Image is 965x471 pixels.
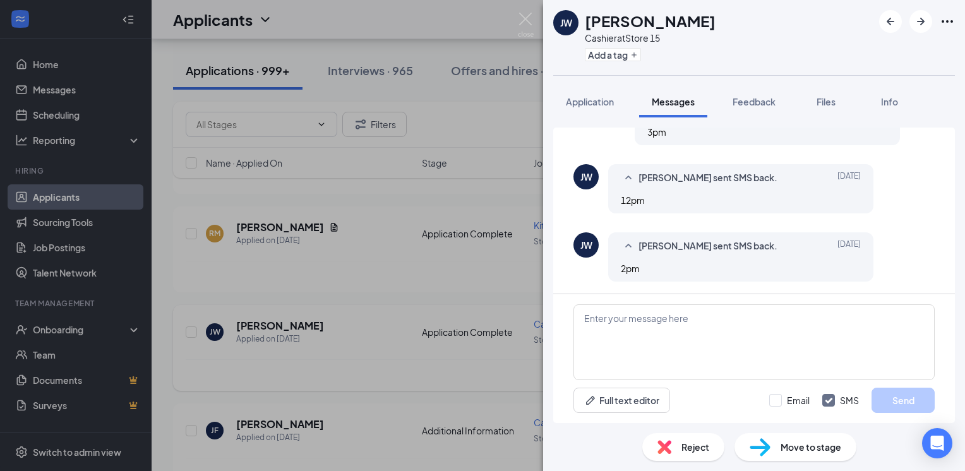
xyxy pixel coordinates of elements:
[584,394,597,407] svg: Pen
[647,126,666,138] span: 3pm
[883,14,898,29] svg: ArrowLeftNew
[909,10,932,33] button: ArrowRight
[837,239,861,254] span: [DATE]
[630,51,638,59] svg: Plus
[681,440,709,454] span: Reject
[837,170,861,186] span: [DATE]
[733,96,776,107] span: Feedback
[881,96,898,107] span: Info
[872,388,935,413] button: Send
[580,170,592,183] div: JW
[585,48,641,61] button: PlusAdd a tag
[560,16,572,29] div: JW
[580,239,592,251] div: JW
[781,440,841,454] span: Move to stage
[940,14,955,29] svg: Ellipses
[621,263,640,274] span: 2pm
[913,14,928,29] svg: ArrowRight
[585,32,716,44] div: Cashier at Store 15
[817,96,836,107] span: Files
[652,96,695,107] span: Messages
[621,194,645,206] span: 12pm
[879,10,902,33] button: ArrowLeftNew
[922,428,952,458] div: Open Intercom Messenger
[638,170,777,186] span: [PERSON_NAME] sent SMS back.
[621,170,636,186] svg: SmallChevronUp
[585,10,716,32] h1: [PERSON_NAME]
[573,388,670,413] button: Full text editorPen
[638,239,777,254] span: [PERSON_NAME] sent SMS back.
[621,239,636,254] svg: SmallChevronUp
[566,96,614,107] span: Application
